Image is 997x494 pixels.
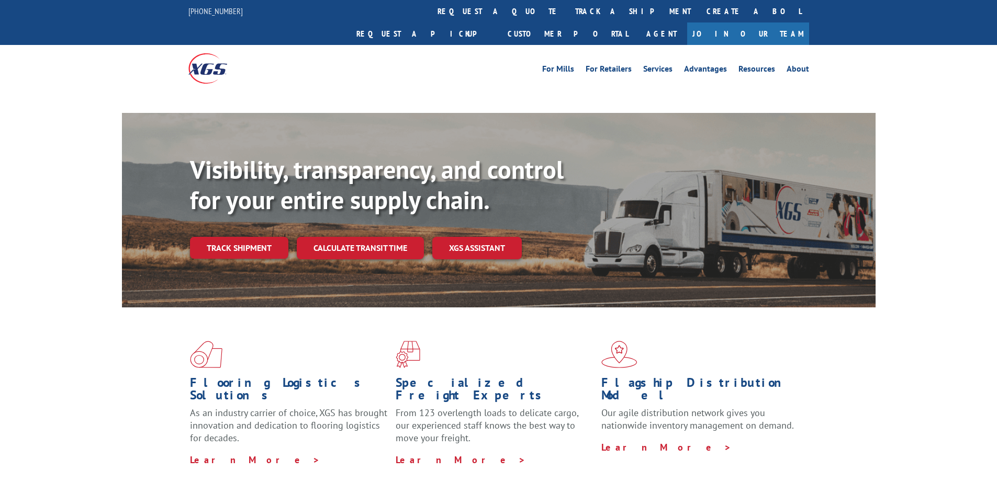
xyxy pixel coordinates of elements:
span: As an industry carrier of choice, XGS has brought innovation and dedication to flooring logistics... [190,407,387,444]
a: Learn More > [601,441,732,453]
a: XGS ASSISTANT [432,237,522,259]
h1: Flagship Distribution Model [601,376,799,407]
a: [PHONE_NUMBER] [188,6,243,16]
a: Track shipment [190,237,288,259]
a: Services [643,65,673,76]
a: Learn More > [190,454,320,466]
img: xgs-icon-total-supply-chain-intelligence-red [190,341,222,368]
a: Calculate transit time [297,237,424,259]
a: For Retailers [586,65,632,76]
a: Join Our Team [687,22,809,45]
span: Our agile distribution network gives you nationwide inventory management on demand. [601,407,794,431]
a: Resources [738,65,775,76]
a: Agent [636,22,687,45]
a: Request a pickup [349,22,500,45]
a: About [787,65,809,76]
p: From 123 overlength loads to delicate cargo, our experienced staff knows the best way to move you... [396,407,593,453]
img: xgs-icon-flagship-distribution-model-red [601,341,637,368]
h1: Specialized Freight Experts [396,376,593,407]
a: Customer Portal [500,22,636,45]
img: xgs-icon-focused-on-flooring-red [396,341,420,368]
a: Learn More > [396,454,526,466]
a: Advantages [684,65,727,76]
a: For Mills [542,65,574,76]
h1: Flooring Logistics Solutions [190,376,388,407]
b: Visibility, transparency, and control for your entire supply chain. [190,153,564,216]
